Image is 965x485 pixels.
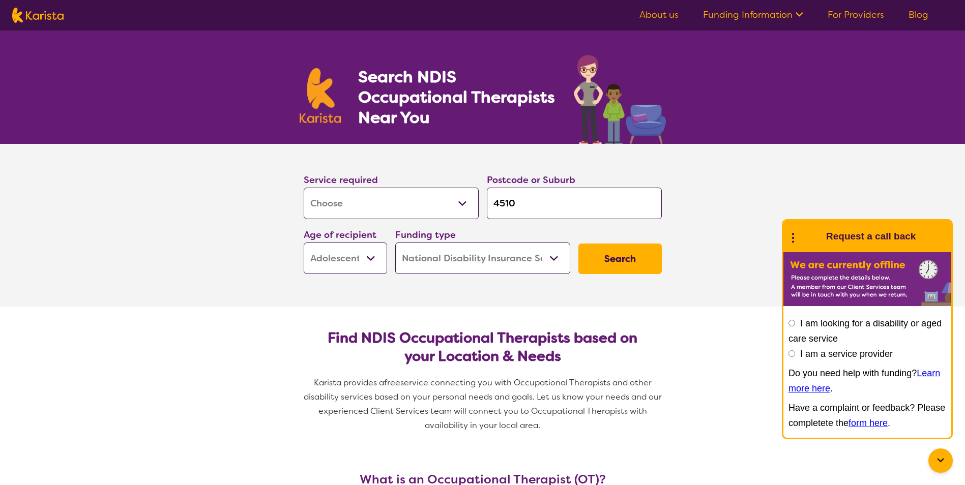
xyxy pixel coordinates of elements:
h2: Find NDIS Occupational Therapists based on your Location & Needs [312,329,654,366]
a: About us [639,9,679,21]
label: Service required [304,174,378,186]
img: Karista logo [12,8,64,23]
p: Do you need help with funding? . [788,366,946,396]
img: Karista offline chat form to request call back [783,252,951,306]
a: Funding Information [703,9,803,21]
img: Karista logo [300,68,341,123]
h1: Search NDIS Occupational Therapists Near You [358,67,556,128]
a: form here [849,418,888,428]
img: occupational-therapy [574,55,666,144]
img: Karista [800,226,820,247]
span: Karista provides a [314,377,384,388]
p: Have a complaint or feedback? Please completete the . [788,400,946,431]
span: service connecting you with Occupational Therapists and other disability services based on your p... [304,377,664,431]
a: For Providers [828,9,884,21]
label: I am a service provider [800,349,893,359]
label: Postcode or Suburb [487,174,575,186]
label: Funding type [395,229,456,241]
label: Age of recipient [304,229,376,241]
button: Search [578,244,662,274]
a: Blog [909,9,928,21]
span: free [384,377,400,388]
h1: Request a call back [826,229,916,244]
input: Type [487,188,662,219]
label: I am looking for a disability or aged care service [788,318,942,344]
